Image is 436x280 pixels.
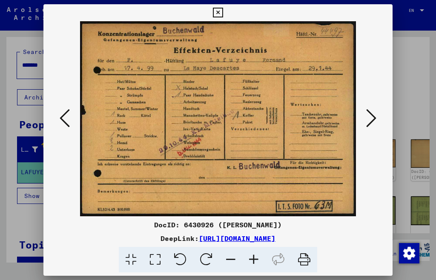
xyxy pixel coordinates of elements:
img: Change consent [399,243,419,263]
div: DeepLink: [43,233,392,243]
div: Change consent [399,243,419,263]
a: [URL][DOMAIN_NAME] [199,234,275,243]
img: 001.jpg [72,21,363,216]
div: DocID: 6430926 ([PERSON_NAME]) [43,220,392,230]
